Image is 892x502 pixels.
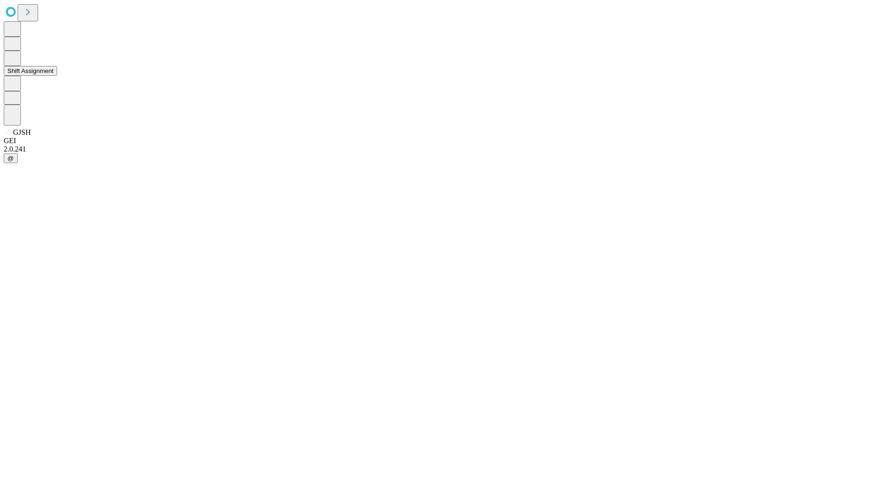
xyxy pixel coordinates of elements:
button: Shift Assignment [4,66,57,76]
div: GEI [4,137,888,145]
span: @ [7,155,14,162]
div: 2.0.241 [4,145,888,153]
span: GJSH [13,128,31,136]
button: @ [4,153,18,163]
